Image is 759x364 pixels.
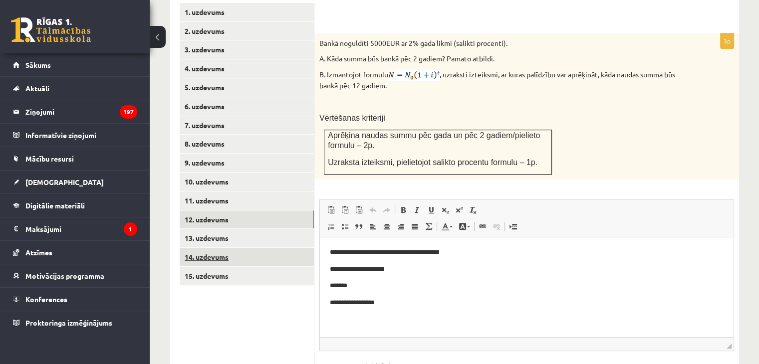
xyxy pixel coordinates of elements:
[319,54,684,64] p: A. Kāda summa būs bankā pēc 2 gadiem? Pamato atbildi.
[13,124,137,147] a: Informatīvie ziņojumi
[490,220,504,233] a: Unlink
[380,203,394,216] a: Redo (Ctrl+Y)
[506,220,520,233] a: Insert Page Break for Printing
[180,173,314,191] a: 10. uzdevums
[422,220,436,233] a: Math
[324,203,338,216] a: Paste (Ctrl+V)
[13,77,137,100] a: Aktuāli
[180,97,314,116] a: 6. uzdevums
[180,210,314,229] a: 12. uzdevums
[25,60,51,69] span: Sākums
[25,318,112,327] span: Proktoringa izmēģinājums
[13,241,137,264] a: Atzīmes
[180,22,314,40] a: 2. uzdevums
[13,264,137,287] a: Motivācijas programma
[180,40,314,59] a: 3. uzdevums
[328,131,540,150] span: Aprēķina naudas summu pēc gada un pēc 2 gadiem/pielieto formulu – 2p.
[13,147,137,170] a: Mācību resursi
[338,203,352,216] a: Paste as plain text (Ctrl+Shift+V)
[180,116,314,135] a: 7. uzdevums
[11,17,91,42] a: Rīgas 1. Tālmācības vidusskola
[25,271,104,280] span: Motivācijas programma
[452,203,466,216] a: Superscript
[319,70,684,91] p: B. Izmantojot formulu , uzraksti izteiksmi, ar kuras palīdzību var aprēķināt, kāda naudas summa b...
[388,70,440,81] img: abKzNoQdn8AiC0FK4ZBNgkAAAAASUVORK5CYII=
[13,53,137,76] a: Sākums
[438,220,456,233] a: Text Color
[320,237,734,337] iframe: Editor, wiswyg-editor-user-answer-47024888340780
[13,217,137,240] a: Maksājumi1
[180,78,314,97] a: 5. uzdevums
[476,220,490,233] a: Link (Ctrl+K)
[466,203,480,216] a: Remove Format
[25,84,49,93] span: Aktuāli
[180,267,314,285] a: 15. uzdevums
[424,203,438,216] a: Underline (Ctrl+U)
[352,203,366,216] a: Paste from Word
[25,201,85,210] span: Digitālie materiāli
[180,59,314,78] a: 4. uzdevums
[438,203,452,216] a: Subscript
[124,222,137,236] i: 1
[410,203,424,216] a: Italic (Ctrl+I)
[180,135,314,153] a: 8. uzdevums
[324,220,338,233] a: Insert/Remove Numbered List
[338,220,352,233] a: Insert/Remove Bulleted List
[380,220,394,233] a: Center
[408,220,422,233] a: Justify
[13,288,137,311] a: Konferences
[396,203,410,216] a: Bold (Ctrl+B)
[13,194,137,217] a: Digitālie materiāli
[120,105,137,119] i: 197
[319,114,385,122] span: Vērtēšanas kritēriji
[180,191,314,210] a: 11. uzdevums
[25,154,74,163] span: Mācību resursi
[25,178,104,186] span: [DEMOGRAPHIC_DATA]
[366,220,380,233] a: Align Left
[319,38,684,48] p: Bankā noguldīti 5000EUR ar 2% gada likmi (salikti procenti).
[25,248,52,257] span: Atzīmes
[328,158,537,167] span: Uzraksta izteiksmi, pielietojot salikto procentu formulu – 1p.
[13,311,137,334] a: Proktoringa izmēģinājums
[456,220,473,233] a: Background Color
[366,203,380,216] a: Undo (Ctrl+Z)
[25,217,137,240] legend: Maksājumi
[180,154,314,172] a: 9. uzdevums
[324,15,339,23] img: Balts.jpg
[180,229,314,247] a: 13. uzdevums
[727,344,732,349] span: Resize
[180,3,314,21] a: 1. uzdevums
[13,100,137,123] a: Ziņojumi197
[352,220,366,233] a: Block Quote
[720,33,734,49] p: 3p
[13,171,137,193] a: [DEMOGRAPHIC_DATA]
[25,295,67,304] span: Konferences
[180,248,314,266] a: 14. uzdevums
[394,220,408,233] a: Align Right
[25,124,137,147] legend: Informatīvie ziņojumi
[25,100,137,123] legend: Ziņojumi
